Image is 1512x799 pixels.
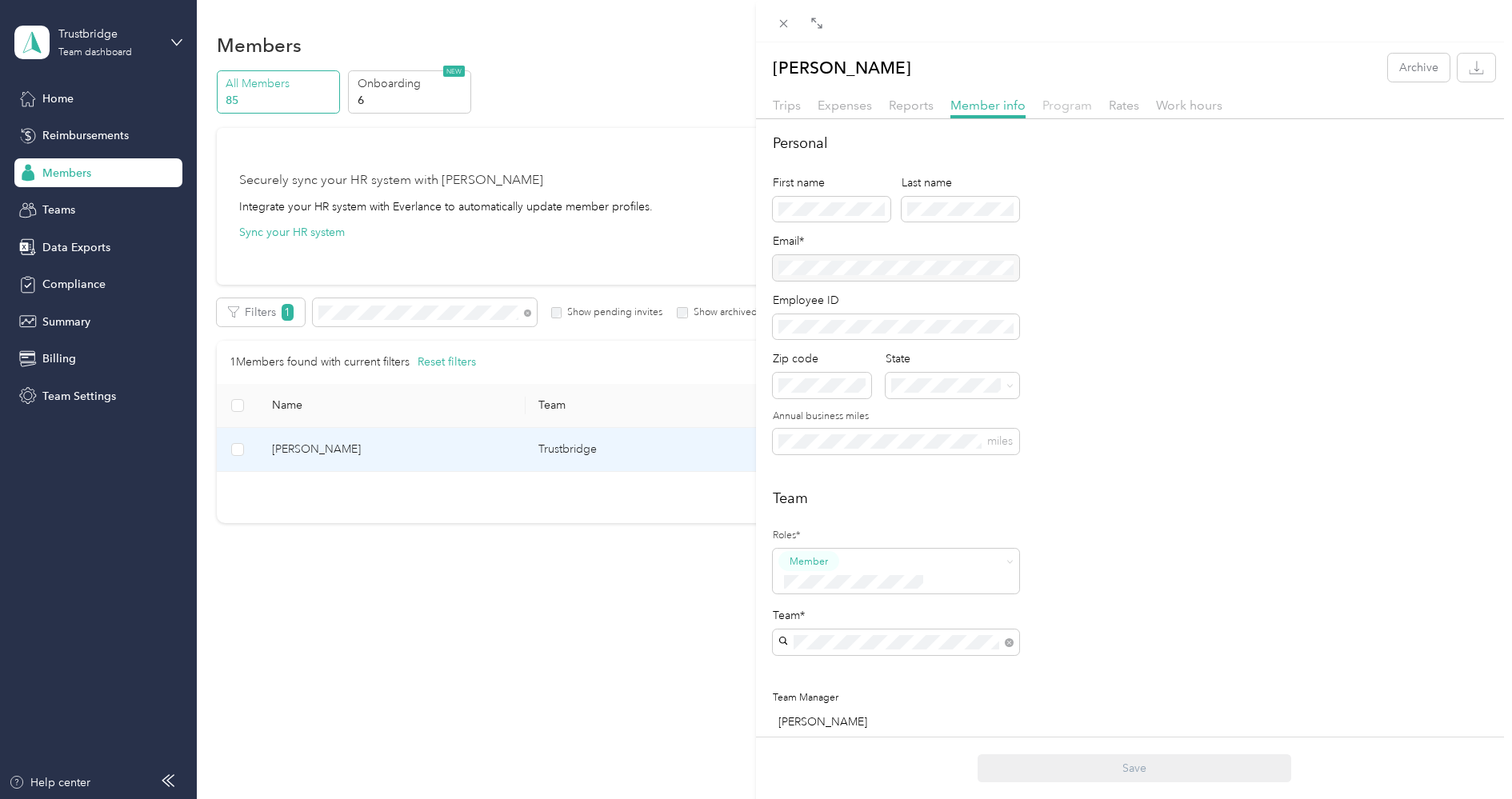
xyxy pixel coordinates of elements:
label: Roles* [773,529,1019,543]
span: miles [987,434,1013,448]
div: Last name [902,174,1019,191]
div: Zip code [773,350,871,367]
span: Rates [1109,98,1139,113]
div: State [886,350,1019,367]
button: Member [778,551,839,571]
h2: Team [773,488,1495,509]
span: Program [1042,98,1092,113]
div: Email* [773,233,1019,250]
h2: Personal [773,133,1495,154]
div: First name [773,174,890,191]
iframe: Everlance-gr Chat Button Frame [1422,709,1512,799]
div: Employee ID [773,292,1019,309]
span: Work hours [1156,98,1222,113]
span: Team Manager [773,692,838,704]
span: Reports [889,98,934,113]
div: Team* [773,607,1019,624]
span: Member info [950,98,1026,113]
span: Member [790,554,828,569]
label: Annual business miles [773,409,1019,424]
span: Expenses [818,98,872,113]
span: Trips [773,98,801,113]
p: [PERSON_NAME] [773,54,911,82]
button: Archive [1388,54,1450,82]
div: [PERSON_NAME] [778,713,1019,730]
